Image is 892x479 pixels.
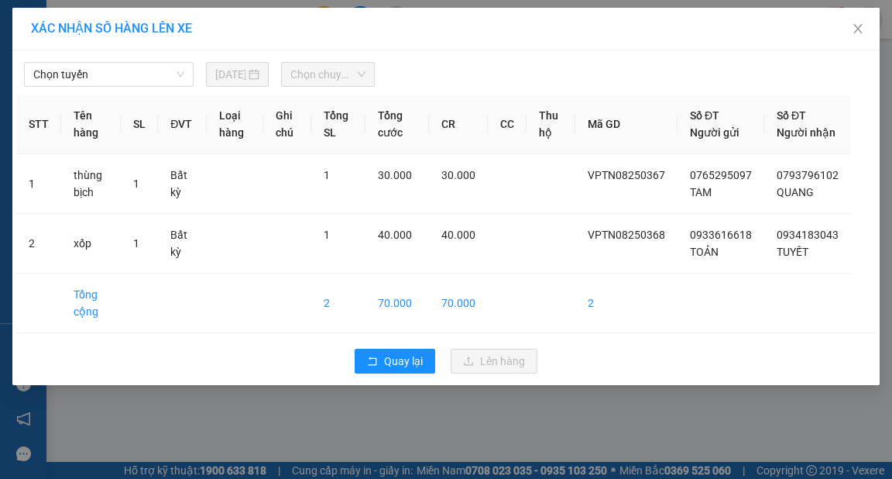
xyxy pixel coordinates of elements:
[690,186,712,198] span: TAM
[133,177,139,190] span: 1
[16,154,61,214] td: 1
[16,95,61,154] th: STT
[588,169,665,181] span: VPTN08250367
[777,229,839,241] span: 0934183043
[441,229,475,241] span: 40.000
[365,274,430,333] td: 70.000
[61,95,121,154] th: Tên hàng
[8,8,225,37] li: Hoa Mai
[384,353,423,370] span: Quay lại
[31,21,192,36] span: XÁC NHẬN SỐ HÀNG LÊN XE
[107,85,203,149] b: 93 Nguyễn Thái Bình, [GEOGRAPHIC_DATA]
[777,109,806,122] span: Số ĐT
[429,274,488,333] td: 70.000
[355,349,435,374] button: rollbackQuay lại
[378,229,412,241] span: 40.000
[121,95,158,154] th: SL
[690,126,739,139] span: Người gửi
[290,63,365,86] span: Chọn chuyến
[16,214,61,274] td: 2
[777,246,808,258] span: TUYẾT
[133,237,139,250] span: 1
[588,229,665,241] span: VPTN08250368
[207,95,263,154] th: Loại hàng
[690,229,752,241] span: 0933616618
[324,169,330,181] span: 1
[158,214,207,274] td: Bất kỳ
[8,8,62,62] img: logo.jpg
[836,8,880,51] button: Close
[690,246,719,258] span: TOẢN
[575,274,678,333] td: 2
[777,126,835,139] span: Người nhận
[215,66,246,83] input: 12/08/2025
[8,86,19,97] span: environment
[33,63,184,86] span: Chọn tuyến
[575,95,678,154] th: Mã GD
[777,169,839,181] span: 0793796102
[378,169,412,181] span: 30.000
[107,66,206,83] li: VP 93 NTB Q1
[8,66,107,83] li: VP VP Trưng Nhị
[311,95,365,154] th: Tổng SL
[441,169,475,181] span: 30.000
[852,22,864,35] span: close
[527,95,575,154] th: Thu hộ
[61,154,121,214] td: thùng bịch
[367,356,378,368] span: rollback
[365,95,430,154] th: Tổng cước
[158,95,207,154] th: ĐVT
[451,349,537,374] button: uploadLên hàng
[324,229,330,241] span: 1
[690,169,752,181] span: 0765295097
[158,154,207,214] td: Bất kỳ
[61,214,121,274] td: xốp
[777,186,814,198] span: QUANG
[488,95,527,154] th: CC
[311,274,365,333] td: 2
[8,102,105,115] b: [STREET_ADDRESS]
[61,274,121,333] td: Tổng cộng
[107,86,118,97] span: environment
[690,109,719,122] span: Số ĐT
[429,95,488,154] th: CR
[263,95,311,154] th: Ghi chú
